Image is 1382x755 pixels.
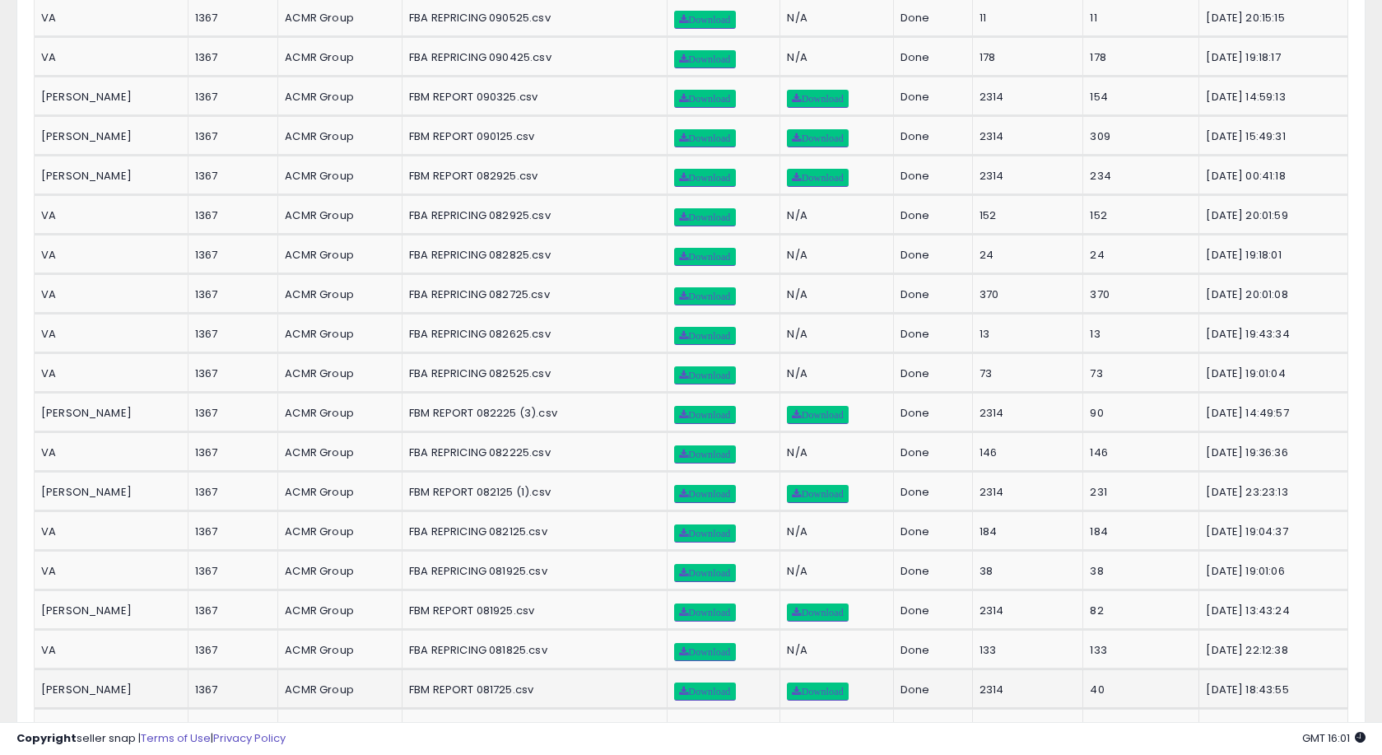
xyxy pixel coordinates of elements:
div: 11 [979,11,1071,26]
div: N/A [787,208,880,223]
div: 2314 [979,129,1071,144]
a: Download [787,485,848,503]
div: 1367 [195,129,265,144]
div: 178 [979,50,1071,65]
div: 38 [1090,564,1186,579]
div: ACMR Group [285,11,389,26]
div: N/A [787,327,880,342]
a: Download [674,406,735,424]
div: 73 [1090,366,1186,381]
div: FBM REPORT 082225 (3).csv [409,406,654,421]
div: 1367 [195,524,265,539]
div: N/A [787,50,880,65]
div: N/A [787,248,880,263]
div: FBA REPRICING 082225.csv [409,445,654,460]
div: 1367 [195,683,265,697]
div: ACMR Group [285,564,389,579]
div: [DATE] 14:49:57 [1206,406,1335,421]
div: FBM REPORT 081925.csv [409,604,654,618]
div: VA [41,208,175,223]
div: [DATE] 19:36:36 [1206,445,1335,460]
span: Download [679,94,730,104]
div: [DATE] 20:15:15 [1206,11,1335,26]
div: 38 [979,564,1071,579]
div: FBM REPORT 081725.csv [409,683,654,697]
div: Done [900,445,960,460]
div: 184 [1090,524,1186,539]
a: Download [674,643,735,661]
div: 1367 [195,11,265,26]
div: [PERSON_NAME] [41,169,175,184]
div: [PERSON_NAME] [41,683,175,697]
div: Done [900,564,960,579]
div: Done [900,90,960,105]
a: Download [674,248,735,266]
div: 1367 [195,604,265,618]
div: ACMR Group [285,129,389,144]
div: ACMR Group [285,208,389,223]
a: Download [674,287,735,305]
div: 90 [1090,406,1186,421]
div: Done [900,683,960,697]
div: Done [900,366,960,381]
div: 1367 [195,366,265,381]
a: Terms of Use [141,730,211,746]
div: 146 [979,445,1071,460]
div: 13 [1090,327,1186,342]
span: Download [679,212,730,222]
span: Download [792,608,843,618]
div: Done [900,485,960,500]
div: ACMR Group [285,604,389,618]
span: Download [679,54,730,64]
div: 2314 [979,683,1071,697]
span: Download [679,529,730,538]
div: VA [41,564,175,579]
span: Download [679,291,730,301]
div: [DATE] 19:43:34 [1206,327,1335,342]
div: FBA REPRICING 081825.csv [409,643,654,658]
div: FBM REPORT 090125.csv [409,129,654,144]
div: FBA REPRICING 090525.csv [409,11,654,26]
div: VA [41,366,175,381]
div: [PERSON_NAME] [41,129,175,144]
div: 231 [1090,485,1186,500]
div: 152 [1090,208,1186,223]
div: Done [900,169,960,184]
a: Privacy Policy [213,730,286,746]
div: ACMR Group [285,248,389,263]
div: FBM REPORT 082125 (1).csv [409,485,654,500]
div: 1367 [195,643,265,658]
div: Done [900,208,960,223]
a: Download [674,485,735,503]
span: Download [679,133,730,143]
div: 154 [1090,90,1186,105]
span: Download [679,608,730,618]
div: [DATE] 19:18:17 [1206,50,1335,65]
div: N/A [787,524,880,539]
div: 133 [979,643,1071,658]
a: Download [674,683,735,701]
div: VA [41,11,175,26]
span: Download [679,331,730,341]
div: Done [900,11,960,26]
div: [DATE] 19:01:04 [1206,366,1335,381]
div: 234 [1090,169,1186,184]
div: 13 [979,327,1071,342]
div: VA [41,445,175,460]
div: [DATE] 19:18:01 [1206,248,1335,263]
a: Download [674,445,735,464]
a: Download [674,524,735,543]
a: Download [674,604,735,622]
span: Download [792,94,843,104]
div: Done [900,524,960,539]
div: 82 [1090,604,1186,618]
a: Download [674,366,735,384]
span: Download [679,647,730,657]
div: FBA REPRICING 082925.csv [409,208,654,223]
a: Download [674,90,735,108]
div: 184 [979,524,1071,539]
div: 1367 [195,208,265,223]
div: N/A [787,643,880,658]
a: Download [787,169,848,187]
div: FBA REPRICING 082125.csv [409,524,654,539]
